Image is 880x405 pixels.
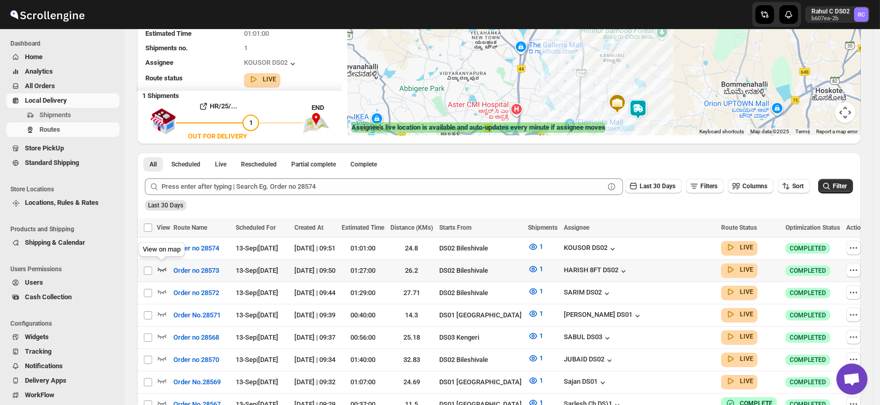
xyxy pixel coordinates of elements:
button: 1 [522,283,549,300]
span: Order no 28572 [173,288,219,298]
div: [DATE] | 09:39 [294,310,335,320]
button: JUBAID DS02 [564,355,615,366]
span: Users [25,278,43,286]
img: ScrollEngine [8,2,86,27]
div: 01:40:00 [342,355,384,365]
button: 1 [522,350,549,367]
button: Filters [686,179,724,193]
div: SARIM DS02 [564,288,612,299]
span: Shipments [528,224,558,231]
span: 13-Sep | [DATE] [236,244,278,252]
span: Scheduled For [236,224,276,231]
button: Order No.28569 [167,374,227,390]
text: RC [858,11,865,18]
span: 1 [249,119,253,127]
button: LIVE [725,309,753,319]
button: 1 [522,372,549,389]
span: Standard Shipping [25,159,79,166]
button: Shipments [6,108,119,122]
span: COMPLETED [790,311,826,319]
button: Order no 28573 [167,262,225,279]
input: Press enter after typing | Search Eg. Order no 28574 [161,178,604,195]
button: Sort [778,179,810,193]
span: 13-Sep | [DATE] [236,356,278,364]
div: 14.3 [390,310,433,320]
div: 24.8 [390,243,433,254]
div: [DATE] | 09:50 [294,266,335,276]
button: Delivery Apps [6,373,119,388]
button: Order no 28570 [167,352,225,368]
span: 1 [539,376,543,384]
div: 00:40:00 [342,310,384,320]
b: LIVE [740,355,753,362]
button: LIVE [248,74,276,85]
span: 13-Sep | [DATE] [236,289,278,297]
div: DS01 [GEOGRAPHIC_DATA] [439,310,522,320]
div: 27.71 [390,288,433,298]
span: Home [25,53,43,61]
span: Delivery Apps [25,376,66,384]
span: COMPLETED [790,378,826,386]
div: [DATE] | 09:34 [294,355,335,365]
span: 13-Sep | [DATE] [236,333,278,341]
div: 24.69 [390,377,433,387]
button: Cash Collection [6,290,119,304]
button: Home [6,50,119,64]
button: Columns [728,179,774,193]
span: 13-Sep | [DATE] [236,311,278,319]
span: Filter [833,183,847,190]
button: Last 30 Days [625,179,682,193]
span: WorkFlow [25,391,55,399]
div: 32.83 [390,355,433,365]
span: Columns [742,183,767,190]
div: DS02 Bileshivale [439,243,522,254]
span: Order no 28573 [173,266,219,276]
button: Locations, Rules & Rates [6,195,119,210]
div: 26.2 [390,266,433,276]
span: Route Status [721,224,757,231]
span: 01:01:00 [244,30,269,37]
span: 1 [539,265,543,273]
a: Terms (opens in new tab) [795,129,810,134]
div: Open chat [836,364,868,395]
span: Assignee [564,224,589,231]
span: Partial complete [291,160,336,169]
span: Rahul C DS02 [854,7,869,22]
b: 1 Shipments [137,87,179,100]
span: Shipments [39,111,71,119]
div: DS02 Bileshivale [439,266,522,276]
button: LIVE [725,287,753,297]
img: Google [350,122,384,135]
b: LIVE [740,244,753,251]
span: COMPLETED [790,244,826,253]
span: 13-Sep | [DATE] [236,267,278,274]
span: Estimated Time [342,224,384,231]
span: Analytics [25,67,53,75]
button: Widgets [6,330,119,344]
span: Store PickUp [25,144,64,152]
span: COMPLETED [790,333,826,342]
a: Report a map error [816,129,858,134]
span: Configurations [10,319,119,328]
button: [PERSON_NAME] DS01 [564,311,643,321]
span: View [157,224,170,231]
div: [DATE] | 09:37 [294,332,335,343]
a: Open this area in Google Maps (opens a new window) [350,122,384,135]
span: Routes [39,125,60,133]
button: User menu [805,6,870,23]
span: Rescheduled [241,160,277,169]
div: [DATE] | 09:32 [294,377,335,387]
span: Shipping & Calendar [25,239,85,246]
button: WorkFlow [6,388,119,402]
span: Route Name [173,224,207,231]
div: OUT FOR DELIVERY [188,131,247,142]
span: COMPLETED [790,356,826,364]
span: 1 [539,332,543,340]
b: LIVE [740,333,753,340]
span: Dashboard [10,39,119,48]
button: Order no 28572 [167,285,225,301]
span: Distance (KMs) [390,224,433,231]
button: Sajan DS01 [564,378,608,388]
